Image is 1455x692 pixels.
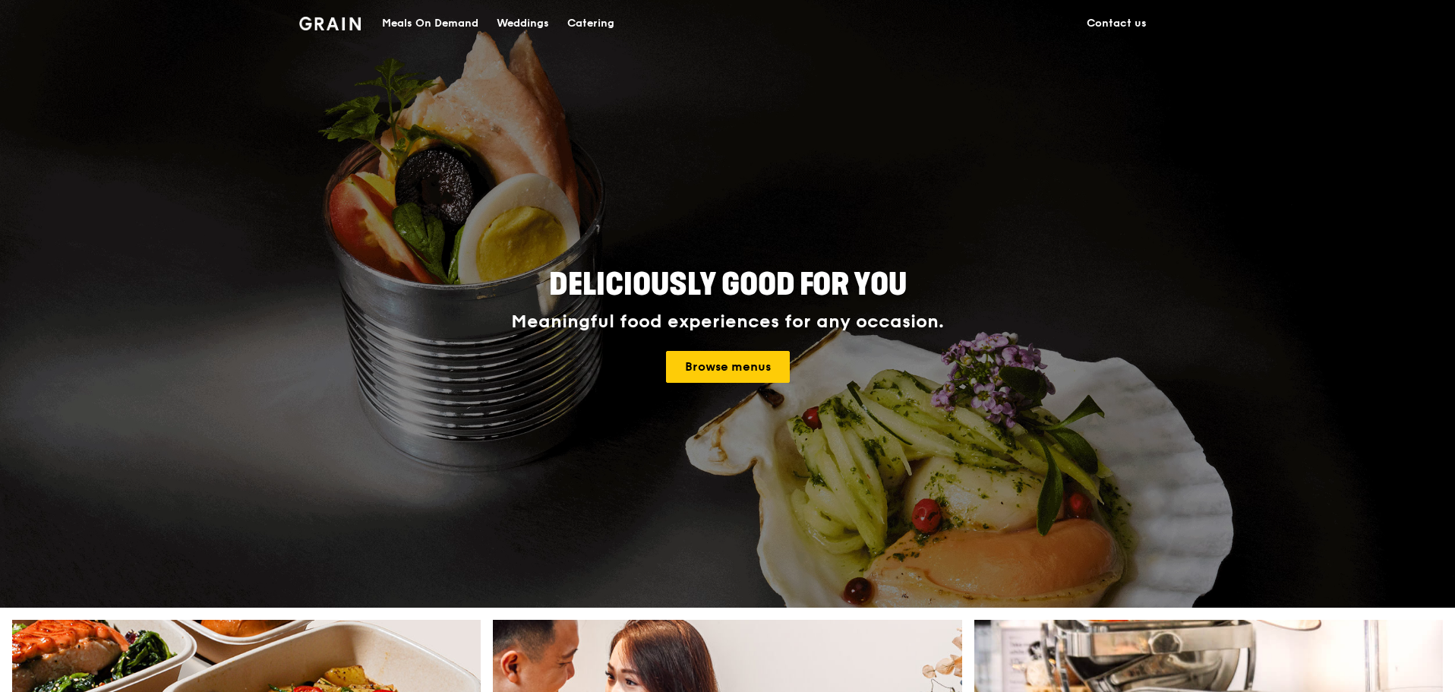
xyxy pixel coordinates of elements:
[382,1,478,46] div: Meals On Demand
[549,267,907,303] span: Deliciously good for you
[567,1,614,46] div: Catering
[558,1,623,46] a: Catering
[497,1,549,46] div: Weddings
[666,351,790,383] a: Browse menus
[1078,1,1156,46] a: Contact us
[454,311,1001,333] div: Meaningful food experiences for any occasion.
[488,1,558,46] a: Weddings
[299,17,361,30] img: Grain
